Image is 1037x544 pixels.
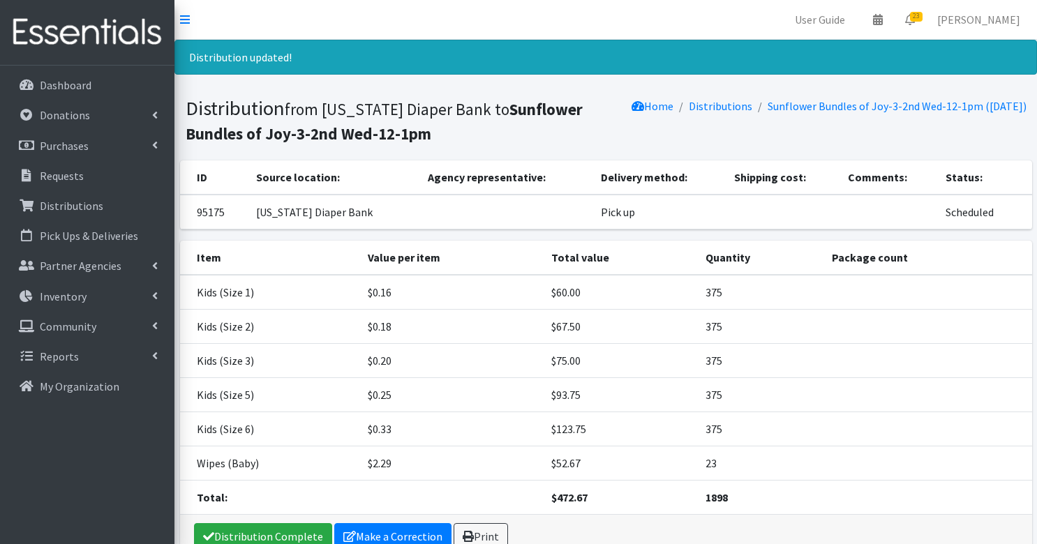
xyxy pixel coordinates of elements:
[6,342,169,370] a: Reports
[186,99,583,144] b: Sunflower Bundles of Joy-3-2nd Wed-12-1pm
[697,344,823,378] td: 375
[180,344,359,378] td: Kids (Size 3)
[840,160,937,195] th: Comments:
[180,446,359,481] td: Wipes (Baby)
[632,99,673,113] a: Home
[40,229,138,243] p: Pick Ups & Deliveries
[697,275,823,310] td: 375
[40,289,87,303] p: Inventory
[186,96,601,144] h1: Distribution
[543,344,696,378] td: $75.00
[706,490,728,504] strong: 1898
[197,490,227,504] strong: Total:
[359,378,544,412] td: $0.25
[40,78,91,92] p: Dashboard
[6,312,169,340] a: Community
[551,490,588,504] strong: $472.67
[592,160,725,195] th: Delivery method:
[6,252,169,280] a: Partner Agencies
[180,160,248,195] th: ID
[359,241,544,275] th: Value per item
[359,446,544,481] td: $2.29
[697,412,823,446] td: 375
[180,241,359,275] th: Item
[697,378,823,412] td: 375
[248,160,419,195] th: Source location:
[359,275,544,310] td: $0.16
[726,160,840,195] th: Shipping cost:
[6,372,169,400] a: My Organization
[180,378,359,412] td: Kids (Size 5)
[697,310,823,344] td: 375
[592,195,725,229] td: Pick up
[543,446,696,481] td: $52.67
[180,195,248,229] td: 95175
[40,319,96,333] p: Community
[40,349,79,363] p: Reports
[180,275,359,310] td: Kids (Size 1)
[823,241,1032,275] th: Package count
[186,99,583,144] small: from [US_STATE] Diaper Bank to
[6,9,169,56] img: HumanEssentials
[248,195,419,229] td: [US_STATE] Diaper Bank
[40,108,90,122] p: Donations
[697,446,823,481] td: 23
[359,412,544,446] td: $0.33
[697,241,823,275] th: Quantity
[894,6,926,33] a: 23
[6,192,169,220] a: Distributions
[359,344,544,378] td: $0.20
[543,275,696,310] td: $60.00
[6,162,169,190] a: Requests
[937,160,1031,195] th: Status:
[40,169,84,183] p: Requests
[543,378,696,412] td: $93.75
[543,412,696,446] td: $123.75
[926,6,1031,33] a: [PERSON_NAME]
[6,222,169,250] a: Pick Ups & Deliveries
[40,139,89,153] p: Purchases
[180,412,359,446] td: Kids (Size 6)
[180,310,359,344] td: Kids (Size 2)
[6,71,169,99] a: Dashboard
[40,199,103,213] p: Distributions
[768,99,1027,113] a: Sunflower Bundles of Joy-3-2nd Wed-12-1pm ([DATE])
[910,12,923,22] span: 23
[543,241,696,275] th: Total value
[174,40,1037,75] div: Distribution updated!
[6,101,169,129] a: Donations
[40,259,121,273] p: Partner Agencies
[6,282,169,310] a: Inventory
[689,99,752,113] a: Distributions
[359,310,544,344] td: $0.18
[40,379,119,393] p: My Organization
[784,6,856,33] a: User Guide
[543,310,696,344] td: $67.50
[937,195,1031,229] td: Scheduled
[419,160,592,195] th: Agency representative:
[6,132,169,160] a: Purchases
